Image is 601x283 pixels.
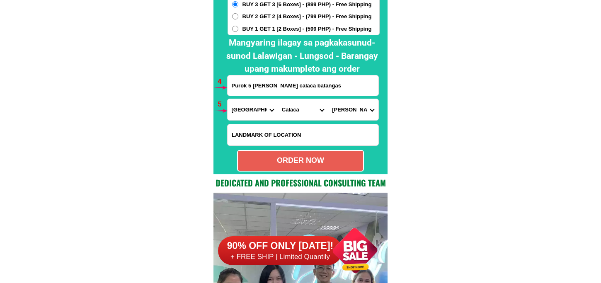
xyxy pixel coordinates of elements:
[242,25,372,33] span: BUY 1 GET 1 [2 Boxes] - (599 PHP) - Free Shipping
[232,26,238,32] input: BUY 1 GET 1 [2 Boxes] - (599 PHP) - Free Shipping
[228,75,378,96] input: Input address
[238,155,363,166] div: ORDER NOW
[228,99,278,120] select: Select province
[242,12,372,21] span: BUY 2 GET 2 [4 Boxes] - (799 PHP) - Free Shipping
[218,240,342,252] h6: 90% OFF ONLY [DATE]!
[242,0,372,9] span: BUY 3 GET 3 [6 Boxes] - (899 PHP) - Free Shipping
[218,252,342,261] h6: + FREE SHIP | Limited Quantily
[218,76,227,87] h6: 4
[228,124,378,145] input: Input LANDMARKOFLOCATION
[278,99,328,120] select: Select district
[218,99,227,110] h6: 5
[232,1,238,7] input: BUY 3 GET 3 [6 Boxes] - (899 PHP) - Free Shipping
[213,177,388,189] h2: Dedicated and professional consulting team
[221,36,384,76] h2: Mangyaring ilagay sa pagkakasunud-sunod Lalawigan - Lungsod - Barangay upang makumpleto ang order
[328,99,378,120] select: Select commune
[232,13,238,19] input: BUY 2 GET 2 [4 Boxes] - (799 PHP) - Free Shipping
